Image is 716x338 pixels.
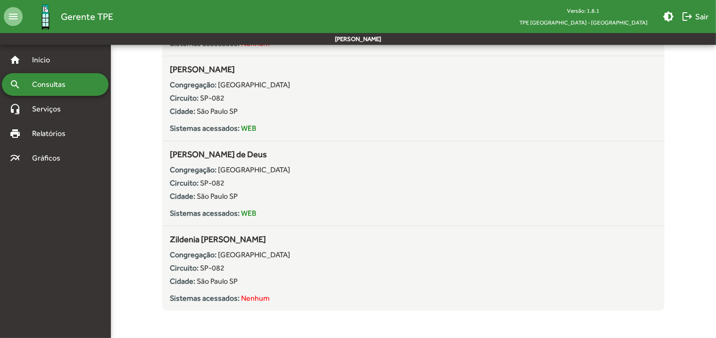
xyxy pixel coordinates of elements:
[61,9,113,24] span: Gerente TPE
[170,263,199,272] strong: Circuito:
[170,93,199,102] strong: Circuito:
[9,152,21,164] mat-icon: multiline_chart
[197,192,238,201] span: São Paulo SP
[663,11,674,22] mat-icon: brightness_medium
[197,107,238,116] span: São Paulo SP
[30,1,61,32] img: Logo
[170,124,240,133] strong: Sistemas acessados:
[26,79,78,90] span: Consultas
[170,149,267,159] span: [PERSON_NAME] de Deus
[682,11,693,22] mat-icon: logout
[678,8,712,25] button: Sair
[170,277,195,286] strong: Cidade:
[200,178,225,187] span: SP-082
[26,128,78,139] span: Relatórios
[170,107,195,116] strong: Cidade:
[170,64,235,74] span: [PERSON_NAME]
[512,17,655,28] span: TPE [GEOGRAPHIC_DATA] - [GEOGRAPHIC_DATA]
[170,165,216,174] strong: Congregação:
[241,294,270,303] span: Nenhum
[241,124,256,133] span: WEB
[9,79,21,90] mat-icon: search
[218,250,290,259] span: [GEOGRAPHIC_DATA]
[170,178,199,187] strong: Circuito:
[26,152,73,164] span: Gráficos
[9,103,21,115] mat-icon: headset_mic
[200,263,225,272] span: SP-082
[4,7,23,26] mat-icon: menu
[170,234,266,244] span: Zildenia [PERSON_NAME]
[241,209,256,218] span: WEB
[197,277,238,286] span: São Paulo SP
[23,1,113,32] a: Gerente TPE
[26,103,74,115] span: Serviços
[170,209,240,218] strong: Sistemas acessados:
[218,80,290,89] span: [GEOGRAPHIC_DATA]
[512,5,655,17] div: Versão: 1.8.1
[682,8,708,25] span: Sair
[9,54,21,66] mat-icon: home
[170,250,216,259] strong: Congregação:
[170,294,240,303] strong: Sistemas acessados:
[170,80,216,89] strong: Congregação:
[218,165,290,174] span: [GEOGRAPHIC_DATA]
[26,54,64,66] span: Início
[170,192,195,201] strong: Cidade:
[9,128,21,139] mat-icon: print
[200,93,225,102] span: SP-082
